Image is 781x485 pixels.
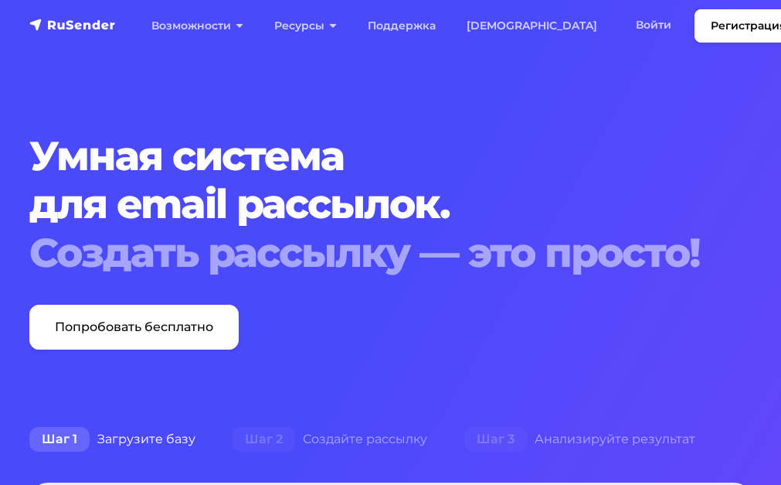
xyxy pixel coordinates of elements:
span: Шаг 2 [233,427,295,452]
div: Создайте рассылку [214,424,446,455]
a: Ресурсы [259,10,352,42]
span: Шаг 1 [29,427,90,452]
img: RuSender [29,17,116,32]
span: Шаг 3 [464,427,527,452]
a: Попробовать бесплатно [29,305,239,350]
h1: Умная система для email рассылок. [29,132,752,277]
a: Поддержка [352,10,451,42]
a: [DEMOGRAPHIC_DATA] [451,10,613,42]
div: Анализируйте результат [446,424,714,455]
a: Войти [620,9,687,41]
a: Возможности [136,10,259,42]
div: Создать рассылку — это просто! [29,229,752,277]
div: Загрузите базу [11,424,214,455]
